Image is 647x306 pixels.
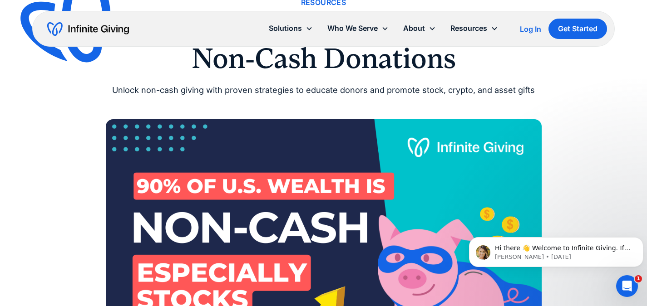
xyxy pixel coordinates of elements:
div: Resources [450,22,487,34]
span: 1 [635,275,642,282]
div: Solutions [269,22,302,34]
div: About [396,19,443,38]
div: Who We Serve [327,22,378,34]
div: About [403,22,425,34]
a: Get Started [548,19,607,39]
div: Unlock non-cash giving with proven strategies to educate donors and promote stock, crypto, and as... [106,83,542,97]
iframe: Intercom live chat [616,275,638,297]
iframe: Intercom notifications message [465,218,647,282]
a: home [47,22,129,36]
div: Solutions [262,19,320,38]
div: Log In [520,25,541,33]
div: Resources [443,19,505,38]
a: Log In [520,24,541,34]
div: Who We Serve [320,19,396,38]
h1: Understanding (And Asking For) Non-Cash Donations [106,16,542,73]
